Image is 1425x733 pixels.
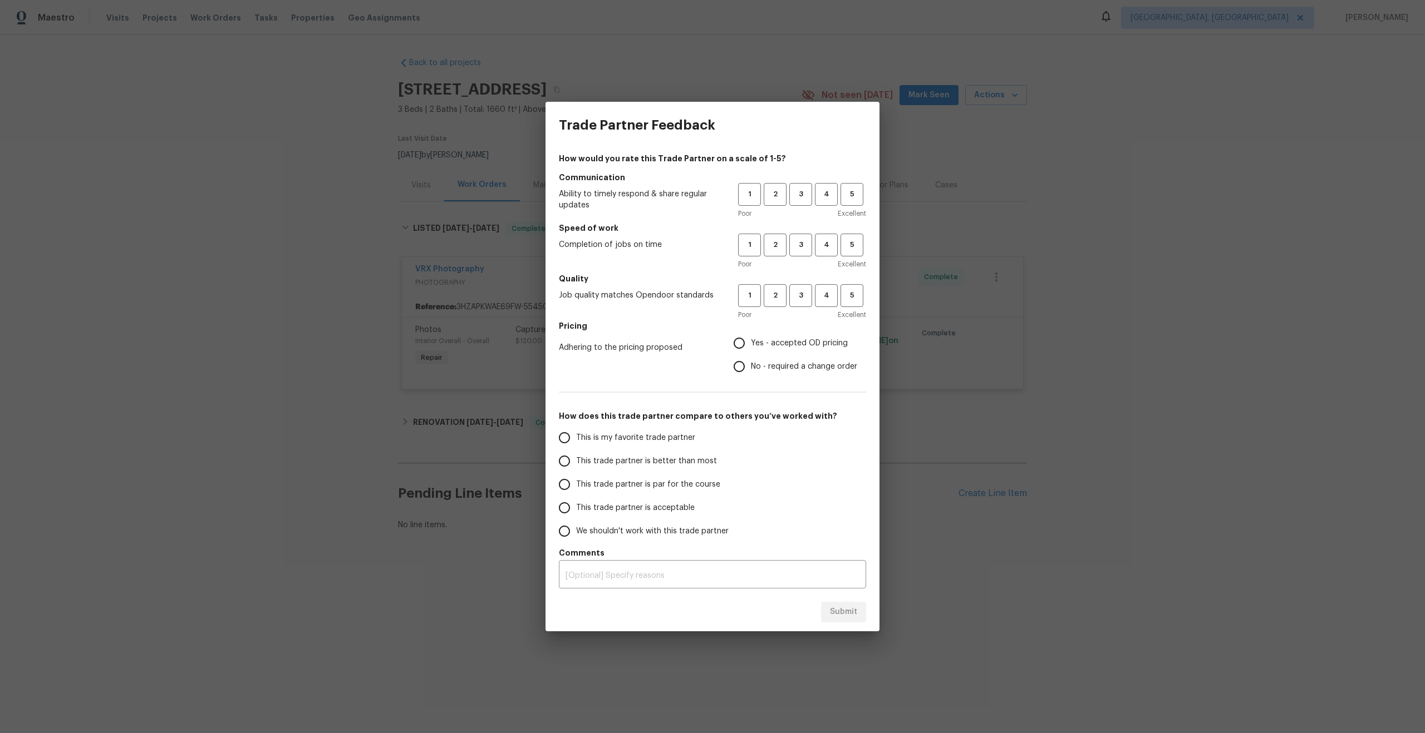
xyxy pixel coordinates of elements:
span: Adhering to the pricing proposed [559,342,716,353]
span: 4 [816,239,837,251]
button: 5 [841,284,863,307]
h3: Trade Partner Feedback [559,117,715,133]
div: How does this trade partner compare to others you’ve worked with? [559,426,866,543]
button: 3 [789,183,812,206]
span: This trade partner is par for the course [576,479,720,491]
h5: How does this trade partner compare to others you’ve worked with? [559,410,866,422]
span: 2 [765,239,785,251]
h5: Quality [559,273,866,284]
span: No - required a change order [751,361,857,373]
span: Ability to timely respond & share regular updates [559,189,720,211]
button: 5 [841,234,863,256]
button: 3 [789,234,812,256]
h5: Communication [559,172,866,183]
h5: Pricing [559,320,866,331]
span: 1 [739,289,760,302]
span: 5 [842,188,862,201]
button: 4 [815,183,838,206]
h5: Speed of work [559,222,866,234]
button: 1 [738,183,761,206]
span: Yes - accepted OD pricing [751,338,848,349]
span: 4 [816,289,837,302]
span: This is my favorite trade partner [576,432,695,444]
span: 1 [739,239,760,251]
h5: Comments [559,547,866,558]
span: 3 [790,239,811,251]
button: 2 [764,183,787,206]
span: 5 [842,239,862,251]
button: 1 [738,284,761,307]
span: Job quality matches Opendoor standards [559,290,720,301]
span: Excellent [838,309,866,320]
span: Completion of jobs on time [559,239,720,250]
span: 3 [790,188,811,201]
span: Poor [738,208,751,219]
span: Excellent [838,208,866,219]
span: 2 [765,289,785,302]
span: Excellent [838,259,866,270]
button: 3 [789,284,812,307]
button: 4 [815,234,838,256]
button: 1 [738,234,761,256]
span: Poor [738,259,751,270]
button: 4 [815,284,838,307]
div: Pricing [734,331,866,378]
h4: How would you rate this Trade Partner on a scale of 1-5? [559,153,866,164]
button: 2 [764,234,787,256]
span: 5 [842,289,862,302]
span: 1 [739,188,760,201]
span: We shouldn't work with this trade partner [576,526,729,537]
span: This trade partner is acceptable [576,502,695,514]
span: Poor [738,309,751,320]
span: 2 [765,188,785,201]
button: 2 [764,284,787,307]
span: This trade partner is better than most [576,455,717,467]
button: 5 [841,183,863,206]
span: 4 [816,188,837,201]
span: 3 [790,289,811,302]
